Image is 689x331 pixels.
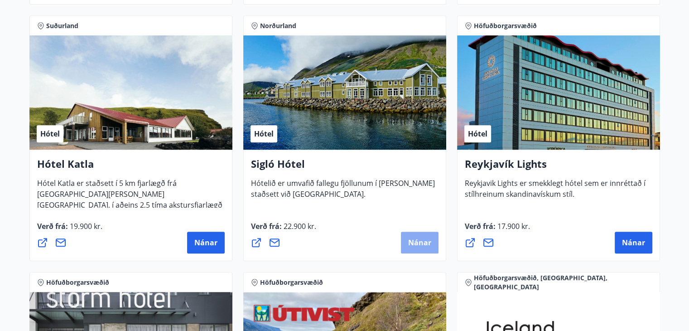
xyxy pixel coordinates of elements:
[68,221,102,231] span: 19.900 kr.
[260,21,296,30] span: Norðurland
[468,129,487,139] span: Hótel
[251,178,435,206] span: Hótelið er umvafið fallegu fjöllunum í [PERSON_NAME] staðsett við [GEOGRAPHIC_DATA].
[40,129,60,139] span: Hótel
[254,129,274,139] span: Hótel
[474,273,652,292] span: Höfuðborgarsvæðið, [GEOGRAPHIC_DATA], [GEOGRAPHIC_DATA]
[615,232,652,253] button: Nánar
[194,238,217,248] span: Nánar
[401,232,438,253] button: Nánar
[465,157,652,178] h4: Reykjavík Lights
[465,178,646,206] span: Reykjavik Lights er smekklegt hótel sem er innréttað í stílhreinum skandinavískum stíl.
[465,221,530,239] span: Verð frá :
[408,238,431,248] span: Nánar
[622,238,645,248] span: Nánar
[37,178,222,228] span: Hótel Katla er staðsett í 5 km fjarlægð frá [GEOGRAPHIC_DATA][PERSON_NAME][GEOGRAPHIC_DATA], í að...
[282,221,316,231] span: 22.900 kr.
[260,278,323,287] span: Höfuðborgarsvæðið
[187,232,225,253] button: Nánar
[251,221,316,239] span: Verð frá :
[37,221,102,239] span: Verð frá :
[496,221,530,231] span: 17.900 kr.
[37,157,225,178] h4: Hótel Katla
[46,21,78,30] span: Suðurland
[474,21,537,30] span: Höfuðborgarsvæðið
[251,157,438,178] h4: Sigló Hótel
[46,278,109,287] span: Höfuðborgarsvæðið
